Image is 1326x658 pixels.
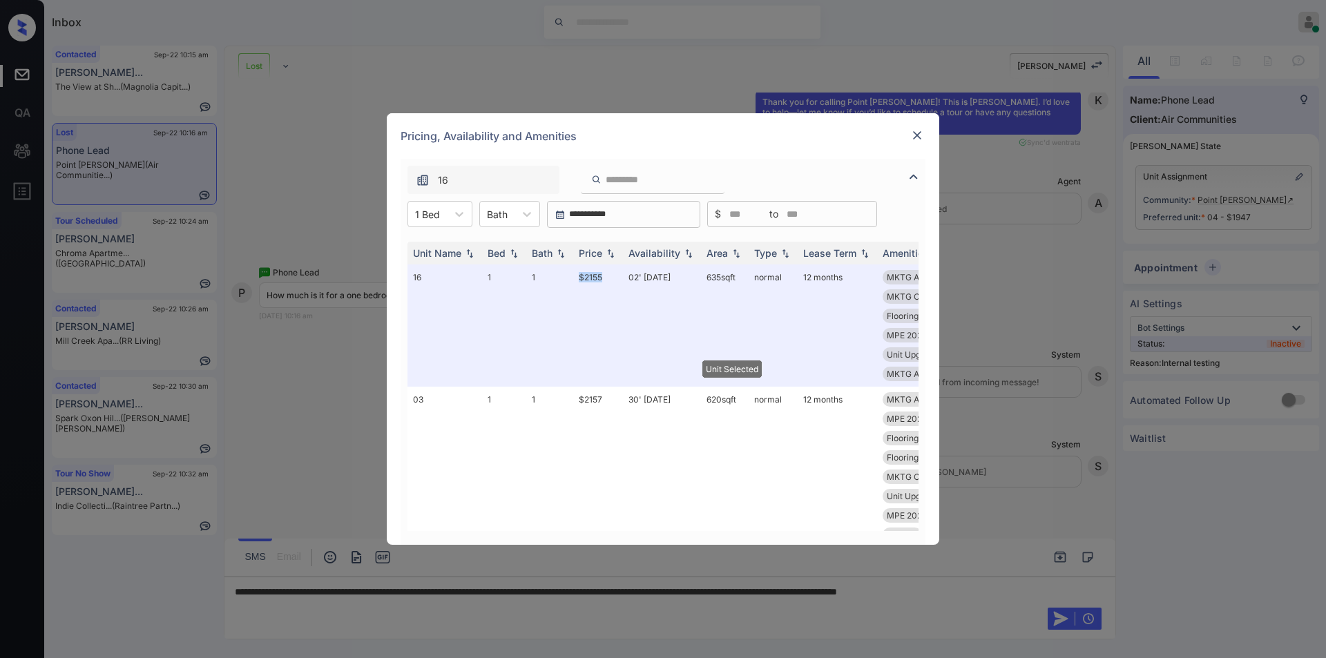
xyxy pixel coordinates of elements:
[910,128,924,142] img: close
[623,264,701,387] td: 02' [DATE]
[707,247,728,259] div: Area
[682,249,695,258] img: sorting
[526,264,573,387] td: 1
[887,349,954,360] span: Unit Upgrade 1-...
[887,394,963,405] span: MKTG Appliances...
[579,247,602,259] div: Price
[573,264,623,387] td: $2155
[591,173,602,186] img: icon-zuma
[701,387,749,606] td: 620 sqft
[887,369,963,379] span: MKTG Appliances...
[507,249,521,258] img: sorting
[628,247,680,259] div: Availability
[887,530,918,540] span: Floor 01
[387,113,939,159] div: Pricing, Availability and Amenities
[573,387,623,606] td: $2157
[887,491,954,501] span: Unit Upgrade 1-...
[701,264,749,387] td: 635 sqft
[798,387,877,606] td: 12 months
[715,206,721,222] span: $
[883,247,929,259] div: Amenities
[526,387,573,606] td: 1
[407,387,482,606] td: 03
[778,249,792,258] img: sorting
[749,387,798,606] td: normal
[463,249,477,258] img: sorting
[749,264,798,387] td: normal
[482,387,526,606] td: 1
[769,206,778,222] span: to
[887,311,954,321] span: Flooring Wood 1...
[754,247,777,259] div: Type
[887,291,964,302] span: MKTG Cabinets W...
[604,249,617,258] img: sorting
[413,247,461,259] div: Unit Name
[887,330,962,340] span: MPE 2025 Hallwa...
[803,247,856,259] div: Lease Term
[407,264,482,387] td: 16
[798,264,877,387] td: 12 months
[887,433,954,443] span: Flooring Wood 1...
[887,414,965,424] span: MPE 2025 SmartR...
[438,173,448,188] span: 16
[488,247,506,259] div: Bed
[623,387,701,606] td: 30' [DATE]
[729,249,743,258] img: sorting
[482,264,526,387] td: 1
[887,272,963,282] span: MKTG Appliances...
[905,168,922,185] img: icon-zuma
[858,249,872,258] img: sorting
[554,249,568,258] img: sorting
[416,173,430,187] img: icon-zuma
[887,510,965,521] span: MPE 2025 SmartR...
[887,452,954,463] span: Flooring Wood 1...
[887,472,964,482] span: MKTG Cabinets W...
[532,247,552,259] div: Bath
